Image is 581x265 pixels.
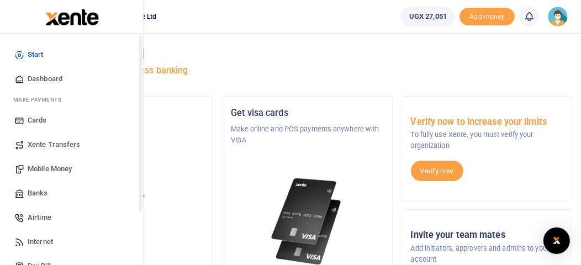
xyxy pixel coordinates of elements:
[42,65,572,76] h5: Welcome to better business banking
[28,115,47,126] span: Cards
[45,9,99,25] img: logo-large
[459,8,515,26] li: Toup your wallet
[411,161,463,182] a: Verify now
[9,91,134,108] li: M
[28,236,53,247] span: Internet
[9,108,134,132] a: Cards
[9,132,134,157] a: Xente Transfers
[44,12,99,20] a: logo-small logo-large logo-large
[459,12,515,20] a: Add money
[411,116,563,128] h5: Verify now to increase your limits
[543,227,570,254] div: Open Intercom Messenger
[9,157,134,181] a: Mobile Money
[548,7,568,26] img: profile-user
[397,7,459,26] li: Wallet ballance
[9,181,134,205] a: Banks
[231,124,383,146] p: Make online and POS payments anywhere with VISA
[231,108,383,119] h5: Get visa cards
[28,139,81,150] span: Xente Transfers
[459,8,515,26] span: Add money
[548,7,572,26] a: profile-user
[28,163,72,174] span: Mobile Money
[28,73,62,84] span: Dashboard
[9,205,134,230] a: Airtime
[19,96,62,104] span: ake Payments
[409,11,447,22] span: UGX 27,051
[28,49,44,60] span: Start
[411,230,563,241] h5: Invite your team mates
[9,230,134,254] a: Internet
[411,129,563,152] p: To fully use Xente, you must verify your organization
[9,43,134,67] a: Start
[401,7,455,26] a: UGX 27,051
[9,67,134,91] a: Dashboard
[42,47,572,60] h4: Hello [PERSON_NAME]
[28,188,48,199] span: Banks
[28,212,51,223] span: Airtime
